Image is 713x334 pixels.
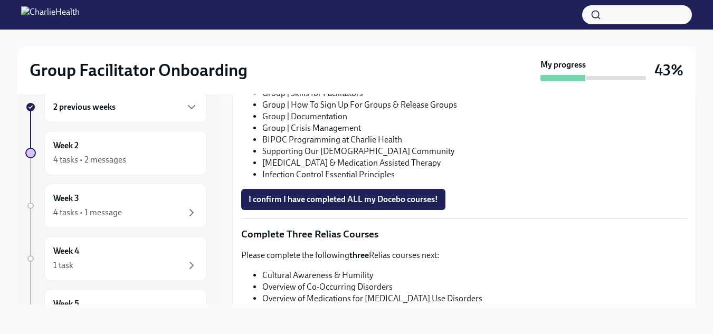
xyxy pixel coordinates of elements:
div: 2 previous weeks [44,92,207,122]
div: 4 tasks • 1 message [53,207,122,218]
li: Overview of Medications for [MEDICAL_DATA] Use Disorders [262,293,687,304]
li: Group | Crisis Management [262,122,687,134]
h6: Week 3 [53,193,79,204]
li: Overview of Co-Occurring Disorders [262,281,687,293]
div: 1 task [53,260,73,271]
a: Week 34 tasks • 1 message [25,184,207,228]
li: Group | Documentation [262,111,687,122]
h6: Week 2 [53,140,79,151]
strong: My progress [540,59,586,71]
h6: Week 4 [53,245,79,257]
button: I confirm I have completed ALL my Docebo courses! [241,189,445,210]
a: Week 5 [25,289,207,333]
li: Supporting Our [DEMOGRAPHIC_DATA] Community [262,146,687,157]
img: CharlieHealth [21,6,80,23]
h6: 2 previous weeks [53,101,116,113]
li: [MEDICAL_DATA] & Medication Assisted Therapy [262,157,687,169]
li: Infection Control Essential Principles [262,169,687,180]
p: Complete Three Relias Courses [241,227,687,241]
li: BIPOC Programming at Charlie Health [262,134,687,146]
li: Cultural Awareness & Humility [262,270,687,281]
li: Group | How To Sign Up For Groups & Release Groups [262,99,687,111]
h3: 43% [654,61,683,80]
a: Week 41 task [25,236,207,281]
div: 4 tasks • 2 messages [53,154,126,166]
a: Week 24 tasks • 2 messages [25,131,207,175]
strong: three [349,250,369,260]
h6: Week 5 [53,298,79,310]
span: I confirm I have completed ALL my Docebo courses! [249,194,438,205]
h2: Group Facilitator Onboarding [30,60,248,81]
p: Please complete the following Relias courses next: [241,250,687,261]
